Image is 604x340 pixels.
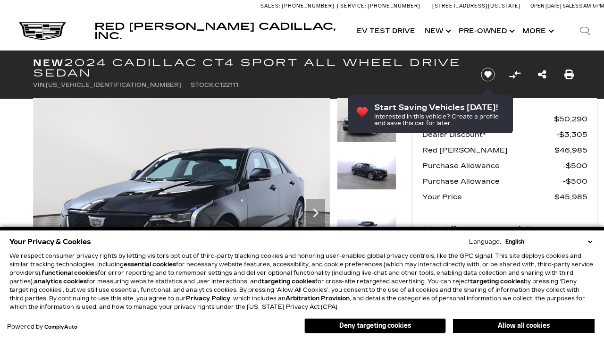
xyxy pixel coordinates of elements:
[306,199,325,227] div: Next
[422,223,538,236] p: Other Offers You May Qualify For
[454,12,518,50] a: Pre-Owned
[554,112,587,126] span: $50,290
[260,3,280,9] span: Sales:
[94,21,336,42] span: Red [PERSON_NAME] Cadillac, Inc.
[422,112,554,126] span: MSRP
[368,3,420,9] span: [PHONE_NUMBER]
[215,82,238,88] span: C122111
[340,3,366,9] span: Service:
[453,319,595,333] button: Allow all cookies
[422,144,554,157] span: Red [PERSON_NAME]
[260,3,337,8] a: Sales: [PHONE_NUMBER]
[563,159,587,172] span: $500
[554,190,587,204] span: $45,985
[518,12,557,50] button: More
[94,22,343,41] a: Red [PERSON_NAME] Cadillac, Inc.
[186,295,230,302] a: Privacy Policy
[337,156,396,190] img: New 2024 Black Raven Cadillac Sport image 2
[19,22,66,40] img: Cadillac Dark Logo with Cadillac White Text
[191,82,215,88] span: Stock:
[304,318,446,333] button: Deny targeting cookies
[562,3,579,9] span: Sales:
[9,235,91,248] span: Your Privacy & Cookies
[33,82,46,88] span: VIN:
[124,261,176,268] strong: essential cookies
[508,68,522,82] button: Compare vehicle
[554,144,587,157] span: $46,985
[422,190,554,204] span: Your Price
[352,12,420,50] a: EV Test Drive
[422,128,556,141] span: Dealer Discount*
[261,278,315,285] strong: targeting cookies
[422,159,563,172] span: Purchase Allowance
[285,295,350,302] strong: Arbitration Provision
[478,67,498,82] button: Save vehicle
[7,324,77,330] div: Powered by
[579,3,604,9] span: 9 AM-6 PM
[46,82,181,88] span: [US_VEHICLE_IDENTIFICATION_NUMBER]
[34,278,87,285] strong: analytics cookies
[469,239,501,245] div: Language:
[282,3,335,9] span: [PHONE_NUMBER]
[422,159,587,172] a: Purchase Allowance $500
[422,144,587,157] a: Red [PERSON_NAME] $46,985
[422,175,563,188] span: Purchase Allowance
[420,12,454,50] a: New
[563,175,587,188] span: $500
[33,57,64,68] strong: New
[422,128,587,141] a: Dealer Discount* $3,305
[422,190,587,204] a: Your Price $45,985
[33,58,465,78] h1: 2024 Cadillac CT4 Sport All Wheel Drive Sedan
[9,252,595,311] p: We respect consumer privacy rights by letting visitors opt out of third-party tracking cookies an...
[564,68,574,81] a: Print this New 2024 Cadillac CT4 Sport All Wheel Drive Sedan
[470,278,524,285] strong: targeting cookies
[503,238,595,246] select: Language Select
[556,128,587,141] span: $3,305
[42,270,98,276] strong: functional cookies
[422,175,587,188] a: Purchase Allowance $500
[432,3,521,9] a: [STREET_ADDRESS][US_STATE]
[538,68,546,81] a: Share this New 2024 Cadillac CT4 Sport All Wheel Drive Sedan
[337,98,396,143] img: New 2024 Black Raven Cadillac Sport image 1
[337,3,423,8] a: Service: [PHONE_NUMBER]
[33,98,330,321] img: New 2024 Black Raven Cadillac Sport image 1
[44,324,77,330] a: ComplyAuto
[530,3,562,9] span: Open [DATE]
[337,214,396,248] img: New 2024 Black Raven Cadillac Sport image 3
[422,112,587,126] a: MSRP $50,290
